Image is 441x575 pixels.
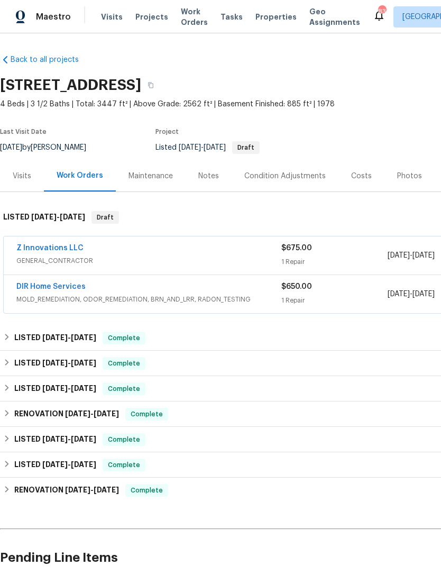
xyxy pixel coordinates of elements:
[42,334,96,341] span: -
[14,382,96,395] h6: LISTED
[71,461,96,468] span: [DATE]
[104,434,144,445] span: Complete
[71,385,96,392] span: [DATE]
[42,334,68,341] span: [DATE]
[14,433,96,446] h6: LISTED
[42,435,96,443] span: -
[281,244,312,252] span: $675.00
[204,144,226,151] span: [DATE]
[378,6,385,17] div: 83
[13,171,31,181] div: Visits
[179,144,201,151] span: [DATE]
[71,435,96,443] span: [DATE]
[126,409,167,419] span: Complete
[255,12,297,22] span: Properties
[14,484,119,497] h6: RENOVATION
[233,144,259,151] span: Draft
[31,213,85,221] span: -
[71,359,96,367] span: [DATE]
[126,485,167,496] span: Complete
[181,6,208,28] span: Work Orders
[388,250,435,261] span: -
[3,211,85,224] h6: LISTED
[42,359,96,367] span: -
[309,6,360,28] span: Geo Assignments
[42,461,96,468] span: -
[94,410,119,417] span: [DATE]
[104,460,144,470] span: Complete
[94,486,119,494] span: [DATE]
[281,295,387,306] div: 1 Repair
[71,334,96,341] span: [DATE]
[16,283,86,290] a: DIR Home Services
[65,410,119,417] span: -
[14,408,119,421] h6: RENOVATION
[155,144,260,151] span: Listed
[14,357,96,370] h6: LISTED
[412,290,435,298] span: [DATE]
[42,359,68,367] span: [DATE]
[351,171,372,181] div: Costs
[65,486,119,494] span: -
[281,257,387,267] div: 1 Repair
[244,171,326,181] div: Condition Adjustments
[281,283,312,290] span: $650.00
[14,332,96,344] h6: LISTED
[16,294,281,305] span: MOLD_REMEDIATION, ODOR_REMEDIATION, BRN_AND_LRR, RADON_TESTING
[16,255,281,266] span: GENERAL_CONTRACTOR
[42,435,68,443] span: [DATE]
[104,384,144,394] span: Complete
[179,144,226,151] span: -
[14,459,96,471] h6: LISTED
[135,12,168,22] span: Projects
[16,244,84,252] a: Z Innovations LLC
[397,171,422,181] div: Photos
[65,486,90,494] span: [DATE]
[412,252,435,259] span: [DATE]
[42,385,96,392] span: -
[388,289,435,299] span: -
[155,129,179,135] span: Project
[104,358,144,369] span: Complete
[104,333,144,343] span: Complete
[57,170,103,181] div: Work Orders
[101,12,123,22] span: Visits
[128,171,173,181] div: Maintenance
[42,461,68,468] span: [DATE]
[221,13,243,21] span: Tasks
[60,213,85,221] span: [DATE]
[198,171,219,181] div: Notes
[42,385,68,392] span: [DATE]
[141,76,160,95] button: Copy Address
[31,213,57,221] span: [DATE]
[65,410,90,417] span: [DATE]
[388,252,410,259] span: [DATE]
[388,290,410,298] span: [DATE]
[93,212,118,223] span: Draft
[36,12,71,22] span: Maestro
